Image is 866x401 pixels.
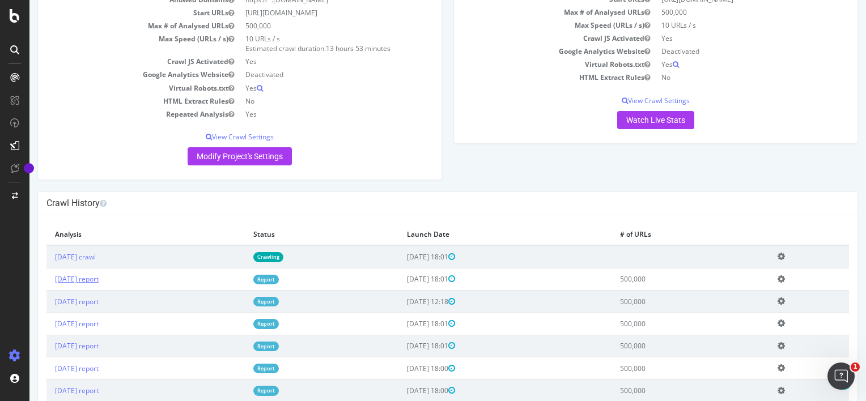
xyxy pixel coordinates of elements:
td: Google Analytics Website [17,68,210,81]
td: [URL][DOMAIN_NAME] [210,6,404,19]
td: HTML Extract Rules [17,95,210,108]
a: [DATE] crawl [26,252,66,262]
span: [DATE] 18:01 [377,319,426,329]
th: Analysis [17,224,215,245]
a: [DATE] report [26,319,69,329]
td: Google Analytics Website [433,45,626,58]
td: Max Speed (URLs / s) [433,19,626,32]
a: [DATE] report [26,364,69,373]
td: Crawl JS Activated [17,55,210,68]
a: Report [224,275,249,284]
a: Report [224,342,249,351]
td: 500,000 [626,6,820,19]
p: View Crawl Settings [17,132,404,142]
td: Max # of Analysed URLs [433,6,626,19]
span: [DATE] 12:18 [377,297,426,306]
a: Watch Live Stats [588,111,665,129]
a: Report [224,364,249,373]
a: Report [224,297,249,306]
td: Max Speed (URLs / s) [17,32,210,55]
td: Deactivated [210,68,404,81]
a: Report [224,386,249,395]
th: Status [215,224,369,245]
h4: Crawl History [17,198,820,209]
td: Repeated Analysis [17,108,210,121]
a: [DATE] report [26,274,69,284]
span: [DATE] 18:01 [377,341,426,351]
td: Virtual Robots.txt [433,58,626,71]
td: Max # of Analysed URLs [17,19,210,32]
span: 13 hours 53 minutes [296,44,361,53]
td: 10 URLs / s [626,19,820,32]
td: Yes [210,82,404,95]
td: 500,000 [582,335,740,357]
a: Modify Project's Settings [158,147,262,165]
td: 500,000 [582,313,740,335]
a: [DATE] report [26,341,69,351]
span: [DATE] 18:00 [377,386,426,395]
td: Yes [210,55,404,68]
td: Deactivated [626,45,820,58]
td: 10 URLs / s Estimated crawl duration: [210,32,404,55]
span: [DATE] 18:00 [377,364,426,373]
a: [DATE] report [26,386,69,395]
td: 500,000 [582,290,740,312]
td: Start URLs [17,6,210,19]
td: Yes [626,58,820,71]
span: 1 [851,362,860,372]
th: # of URLs [582,224,740,245]
td: Yes [210,108,404,121]
td: 500,000 [582,357,740,379]
a: Crawling [224,252,254,262]
td: No [210,95,404,108]
a: Report [224,319,249,329]
iframe: Intercom live chat [827,362,855,390]
td: 500,000 [582,268,740,290]
a: [DATE] report [26,297,69,306]
th: Launch Date [369,224,582,245]
td: Yes [626,32,820,45]
td: HTML Extract Rules [433,71,626,84]
p: View Crawl Settings [433,96,820,105]
td: No [626,71,820,84]
span: [DATE] 18:01 [377,252,426,262]
div: Tooltip anchor [24,163,34,173]
span: [DATE] 18:01 [377,274,426,284]
td: 500,000 [210,19,404,32]
td: Crawl JS Activated [433,32,626,45]
td: Virtual Robots.txt [17,82,210,95]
